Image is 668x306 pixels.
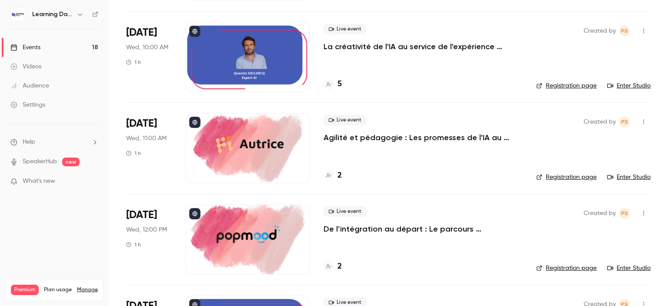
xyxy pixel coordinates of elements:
h6: Learning Days [32,10,73,19]
span: Plan usage [44,286,72,293]
span: Prad Selvarajah [619,208,630,219]
a: Enter Studio [607,173,651,182]
span: Help [23,138,35,147]
span: Prad Selvarajah [619,26,630,36]
img: website_grey.svg [14,23,21,30]
img: Learning Days [11,7,25,21]
div: 1 h [126,150,141,157]
span: Wed, 10:00 AM [126,43,168,52]
iframe: Noticeable Trigger [88,178,98,185]
a: Agilité et pédagogie : Les promesses de l'IA au service de l'expérience apprenante sont-elles ten... [324,132,522,143]
img: logo_orange.svg [14,14,21,21]
span: Wed, 11:00 AM [126,134,167,143]
a: Registration page [536,81,597,90]
div: Oct 8 Wed, 11:00 AM (Europe/Paris) [126,113,172,183]
a: La créativité de l'IA au service de l'expérience apprenante. [324,41,522,52]
span: Live event [324,206,367,217]
img: tab_keywords_by_traffic_grey.svg [99,50,106,57]
span: new [62,158,80,166]
li: help-dropdown-opener [10,138,98,147]
a: Registration page [536,173,597,182]
div: Audience [10,81,49,90]
span: Created by [584,208,616,219]
span: What's new [23,177,55,186]
div: Oct 8 Wed, 10:00 AM (Europe/Paris) [126,22,172,92]
a: Enter Studio [607,264,651,272]
div: Domaine: [DOMAIN_NAME] [23,23,98,30]
span: Wed, 12:00 PM [126,225,167,234]
span: Live event [324,115,367,125]
a: 2 [324,261,342,272]
span: [DATE] [126,208,157,222]
img: tab_domain_overview_orange.svg [35,50,42,57]
div: Domaine [45,51,67,57]
a: Registration page [536,264,597,272]
h4: 2 [337,170,342,182]
div: Settings [10,101,45,109]
div: Events [10,43,40,52]
span: Premium [11,285,39,295]
a: De l’intégration au départ : Le parcours collaborateur comme moteur de fidélité et de performance [324,224,522,234]
div: Oct 8 Wed, 12:00 PM (Europe/Paris) [126,205,172,274]
a: SpeakerHub [23,157,57,166]
div: Mots-clés [108,51,133,57]
span: [DATE] [126,26,157,40]
h4: 2 [337,261,342,272]
div: 1 h [126,59,141,66]
span: Created by [584,26,616,36]
span: [DATE] [126,117,157,131]
span: Created by [584,117,616,127]
span: Live event [324,24,367,34]
div: Videos [10,62,41,71]
a: 2 [324,170,342,182]
div: v 4.0.25 [24,14,43,21]
span: PS [621,117,628,127]
span: PS [621,208,628,219]
div: 1 h [126,241,141,248]
span: PS [621,26,628,36]
span: Prad Selvarajah [619,117,630,127]
a: 5 [324,78,342,90]
a: Manage [77,286,98,293]
a: Enter Studio [607,81,651,90]
h4: 5 [337,78,342,90]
